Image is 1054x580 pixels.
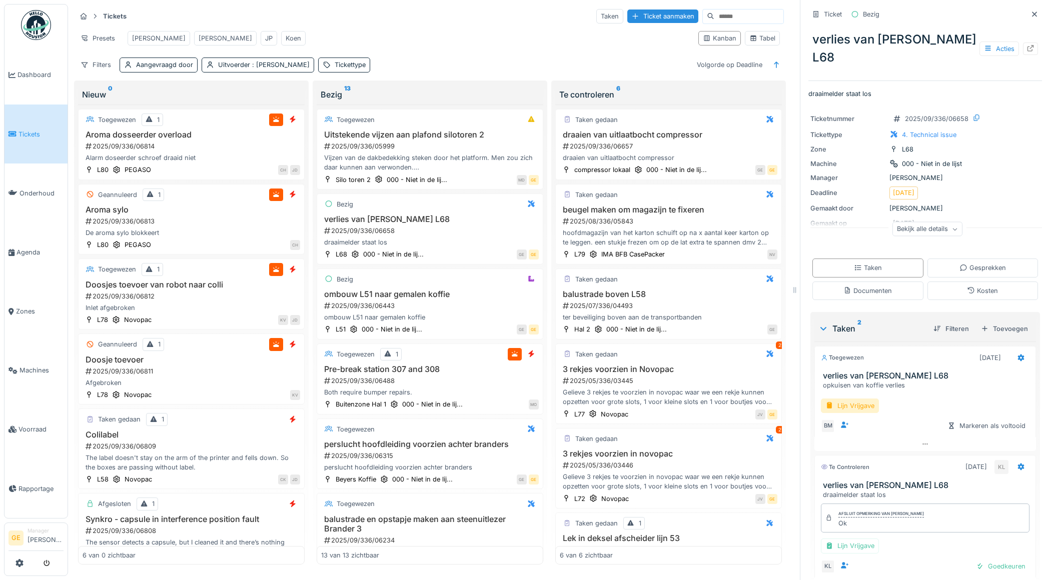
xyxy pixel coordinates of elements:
[83,280,300,289] h3: Doosjes toevoer van robot naar colli
[336,175,371,184] div: Silo toren 2
[321,289,539,299] h3: ombouw L51 naar gemalen koffie
[863,9,879,19] div: Bezig
[575,115,618,124] div: Taken gedaan
[290,390,300,400] div: KV
[979,353,1001,362] div: [DATE]
[601,494,629,503] div: Novopac
[321,153,539,172] div: Vijzen van de dakbedekking steken door het platform. Men zou zich daar kunnen aan verwonden. op d...
[108,88,113,100] sup: 0
[560,153,777,162] div: draaien van uitlaatbocht compressor
[517,249,527,259] div: GE
[616,88,620,100] sup: 6
[560,205,777,214] h3: beugel maken om magazijn te fixeren
[821,538,879,553] div: Lijn Vrijgave
[5,104,68,163] a: Tickets
[124,315,152,324] div: Novopac
[158,339,161,349] div: 1
[5,163,68,222] a: Onderhoud
[575,274,618,284] div: Taken gedaan
[98,414,141,424] div: Taken gedaan
[755,165,765,175] div: GE
[776,426,784,433] div: 2
[321,237,539,247] div: draaimelder staat los
[823,371,1031,380] h3: verlies van [PERSON_NAME] L68
[562,460,777,470] div: 2025/05/336/03446
[5,400,68,459] a: Voorraad
[767,249,777,259] div: NV
[755,409,765,419] div: JV
[562,376,777,385] div: 2025/05/336/03445
[158,190,161,199] div: 1
[28,527,64,534] div: Manager
[337,349,375,359] div: Toegewezen
[337,199,353,209] div: Bezig
[560,550,613,560] div: 6 van 6 zichtbaar
[321,364,539,374] h3: Pre-break station 307 and 308
[902,144,913,154] div: L68
[646,165,707,174] div: 000 - Niet in de lij...
[838,518,924,528] div: Ok
[321,439,539,449] h3: perslucht hoofdleiding voorzien achter branders
[290,240,300,250] div: CH
[810,203,885,213] div: Gemaakt door
[85,441,300,451] div: 2025/09/336/06809
[321,312,539,322] div: ombouw L51 naar gemalen koffie
[560,289,777,299] h3: balustrade boven L58
[125,165,151,174] div: PEGASO
[821,559,835,573] div: KL
[387,175,447,184] div: 000 - Niet in de lij...
[810,144,885,154] div: Zone
[336,249,347,259] div: L68
[323,376,539,385] div: 2025/09/336/06488
[98,190,137,199] div: Geannuleerd
[83,378,300,387] div: Afgebroken
[278,474,288,484] div: CK
[560,533,777,543] h3: Lek in deksel afscheider lijn 53
[323,301,539,310] div: 2025/09/336/06443
[560,130,777,139] h3: draaien van uitlaatbocht compressor
[560,449,777,458] h3: 3 rekjes voorzien in novopac
[290,474,300,484] div: JD
[323,141,539,151] div: 2025/09/336/05999
[402,399,463,409] div: 000 - Niet in de lij...
[162,414,164,424] div: 1
[278,165,288,175] div: CH
[627,9,698,23] div: Ticket aanmaken
[810,173,1040,182] div: [PERSON_NAME]
[972,559,1029,573] div: Goedkeuren
[83,430,300,439] h3: Colilabel
[5,282,68,341] a: Zones
[821,353,864,362] div: Toegewezen
[98,264,136,274] div: Toegewezen
[810,173,885,182] div: Manager
[517,324,527,334] div: GE
[560,312,777,322] div: ter beveiliging boven aan de transportbanden
[321,514,539,533] h3: balustrade en opstapje maken aan steenuitlezer Brander 3
[808,26,1042,70] div: verlies van [PERSON_NAME] L68
[97,474,109,484] div: L58
[337,499,375,508] div: Toegewezen
[575,349,618,359] div: Taken gedaan
[21,10,51,40] img: Badge_color-CXgf-gQk.svg
[9,530,24,545] li: GE
[979,41,1019,56] div: Acties
[321,88,539,100] div: Bezig
[810,130,885,139] div: Tickettype
[562,545,777,554] div: 2024/11/336/06134
[83,303,300,312] div: Inlet afgebroken
[5,341,68,400] a: Machines
[5,45,68,104] a: Dashboard
[854,263,882,272] div: Taken
[97,240,109,249] div: L80
[574,324,590,334] div: Hal 2
[562,301,777,310] div: 2025/07/336/04493
[776,341,784,349] div: 2
[83,355,300,364] h3: Doosje toevoer
[517,175,527,185] div: MD
[892,222,962,236] div: Bekijk alle details
[529,324,539,334] div: GE
[199,33,252,43] div: [PERSON_NAME]
[560,472,777,491] div: Gelieve 3 rekjes te voorzien in novopac waar we een rekje kunnen opzetten voor grote slots, 1 voo...
[767,494,777,504] div: GE
[83,205,300,214] h3: Aroma sylo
